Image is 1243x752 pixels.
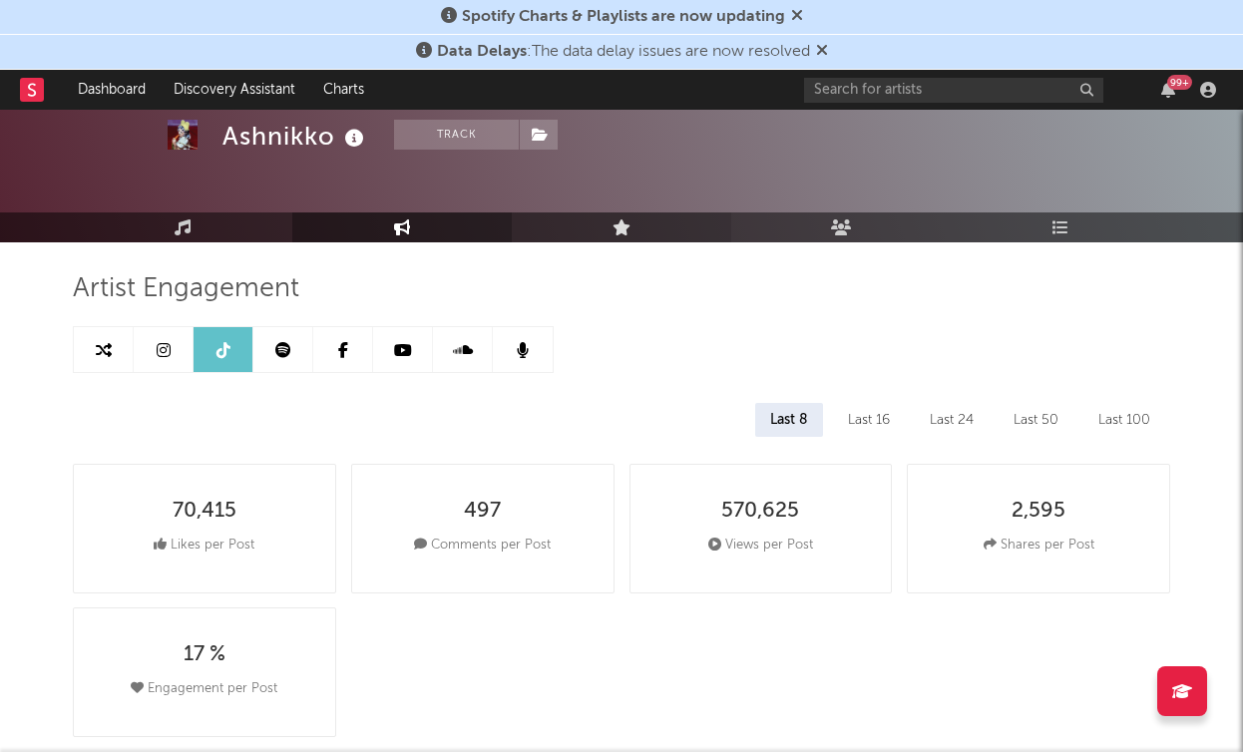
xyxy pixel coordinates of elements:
[999,403,1073,437] div: Last 50
[1167,75,1192,90] div: 99 +
[984,534,1094,558] div: Shares per Post
[915,403,989,437] div: Last 24
[173,500,236,524] div: 70,415
[437,44,810,60] span: : The data delay issues are now resolved
[64,70,160,110] a: Dashboard
[154,534,254,558] div: Likes per Post
[437,44,527,60] span: Data Delays
[414,534,551,558] div: Comments per Post
[721,500,799,524] div: 570,625
[73,277,299,301] span: Artist Engagement
[160,70,309,110] a: Discovery Assistant
[708,534,813,558] div: Views per Post
[222,120,369,153] div: Ashnikko
[131,677,277,701] div: Engagement per Post
[833,403,905,437] div: Last 16
[1012,500,1065,524] div: 2,595
[816,44,828,60] span: Dismiss
[184,643,225,667] div: 17 %
[755,403,823,437] div: Last 8
[309,70,378,110] a: Charts
[394,120,519,150] button: Track
[462,9,785,25] span: Spotify Charts & Playlists are now updating
[1083,403,1165,437] div: Last 100
[464,500,501,524] div: 497
[791,9,803,25] span: Dismiss
[804,78,1103,103] input: Search for artists
[1161,82,1175,98] button: 99+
